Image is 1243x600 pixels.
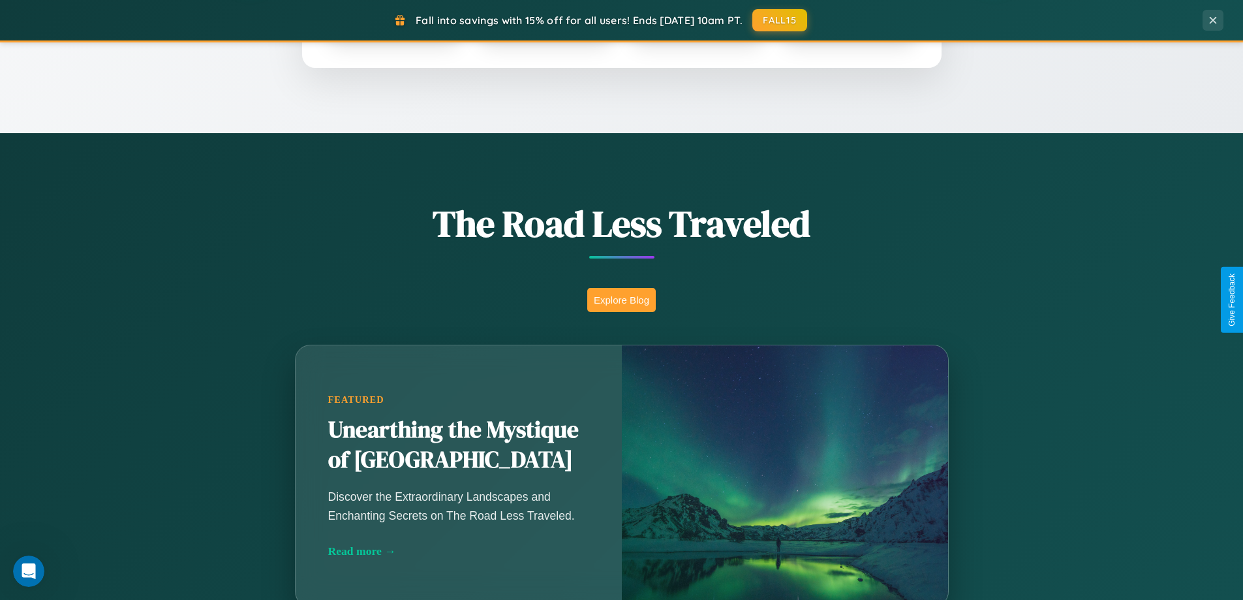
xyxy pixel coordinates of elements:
h1: The Road Less Traveled [230,198,1013,249]
h2: Unearthing the Mystique of [GEOGRAPHIC_DATA] [328,415,589,475]
div: Read more → [328,545,589,558]
iframe: Intercom live chat [13,556,44,587]
button: Explore Blog [587,288,656,312]
div: Featured [328,394,589,405]
div: Give Feedback [1227,274,1236,326]
p: Discover the Extraordinary Landscapes and Enchanting Secrets on The Road Less Traveled. [328,488,589,524]
span: Fall into savings with 15% off for all users! Ends [DATE] 10am PT. [416,14,743,27]
button: FALL15 [752,9,807,31]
